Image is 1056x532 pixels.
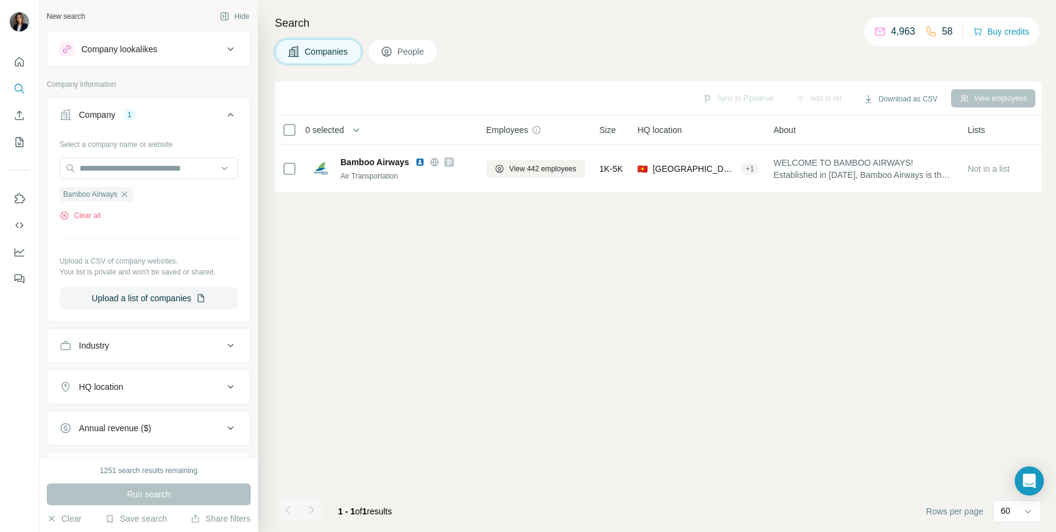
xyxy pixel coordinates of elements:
button: Feedback [10,268,29,290]
button: Use Surfe on LinkedIn [10,188,29,210]
button: Employees (size) [47,455,250,484]
p: Upload a CSV of company websites. [59,256,238,267]
span: View 442 employees [509,163,577,174]
div: Air Transportation [340,171,472,182]
span: People [398,46,425,58]
button: View 442 employees [486,160,585,178]
button: Buy credits [973,23,1029,40]
span: Bamboo Airways [340,156,409,168]
button: Hide [211,7,258,26]
img: Logo of Bamboo Airways [311,159,331,179]
span: HQ location [637,124,682,136]
h4: Search [275,15,1041,32]
div: + 1 [741,163,759,174]
button: My lists [10,131,29,153]
span: Companies [305,46,349,58]
button: Dashboard [10,241,29,263]
div: Select a company name or website [59,134,238,150]
div: Company lookalikes [81,43,157,55]
span: Rows per page [926,505,983,517]
div: Annual revenue ($) [79,422,151,434]
p: Company information [47,79,251,90]
span: Bamboo Airways [63,189,117,200]
button: Search [10,78,29,100]
button: Quick start [10,51,29,73]
span: results [338,506,392,516]
img: LinkedIn logo [415,157,425,167]
span: 🇻🇳 [637,163,648,175]
p: Your list is private and won't be saved or shared. [59,267,238,278]
span: WELCOME TO BAMBOO AIRWAYS! Established in [DATE], Bamboo Airways is the first private airline in ... [773,157,953,181]
span: About [773,124,796,136]
span: Employees [486,124,528,136]
div: 1251 search results remaining [100,465,198,476]
button: Share filters [191,513,251,525]
div: 1 [123,109,137,120]
button: Use Surfe API [10,214,29,236]
div: Open Intercom Messenger [1015,466,1044,496]
span: 0 selected [305,124,344,136]
button: Clear all [59,210,101,221]
span: Not in a list [967,164,1009,174]
div: HQ location [79,381,123,393]
span: 1 - 1 [338,506,355,516]
span: 1 [362,506,367,516]
span: [GEOGRAPHIC_DATA], [GEOGRAPHIC_DATA] [652,163,736,175]
div: New search [47,11,85,22]
span: 1K-5K [600,163,623,175]
button: HQ location [47,372,250,401]
button: Enrich CSV [10,104,29,126]
span: Size [600,124,616,136]
img: Avatar [10,12,29,32]
p: 60 [1001,505,1010,517]
div: Industry [79,339,109,352]
div: Company [79,109,115,121]
button: Annual revenue ($) [47,414,250,443]
button: Industry [47,331,250,360]
p: 4,963 [891,24,915,39]
button: Download as CSV [855,90,946,108]
button: Save search [105,513,167,525]
button: Company lookalikes [47,35,250,64]
button: Clear [47,513,81,525]
button: Upload a list of companies [59,287,238,309]
p: 58 [942,24,953,39]
span: of [355,506,362,516]
span: Lists [967,124,985,136]
button: Company1 [47,100,250,134]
